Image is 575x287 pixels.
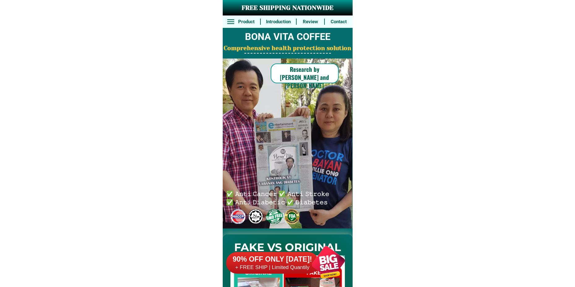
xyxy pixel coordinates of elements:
[223,239,353,256] h2: FAKE VS ORIGINAL
[264,18,293,25] h6: Introduction
[300,18,321,25] h6: Review
[328,18,349,25] h6: Contact
[226,255,319,264] h6: 90% OFF ONLY [DATE]!
[226,189,332,206] h6: ✅ 𝙰𝚗𝚝𝚒 𝙲𝚊𝚗𝚌𝚎𝚛 ✅ 𝙰𝚗𝚝𝚒 𝚂𝚝𝚛𝚘𝚔𝚎 ✅ 𝙰𝚗𝚝𝚒 𝙳𝚒𝚊𝚋𝚎𝚝𝚒𝚌 ✅ 𝙳𝚒𝚊𝚋𝚎𝚝𝚎𝚜
[271,65,339,90] h6: Research by [PERSON_NAME] and [PERSON_NAME]
[223,30,353,44] h2: BONA VITA COFFEE
[223,3,353,13] h3: FREE SHIPPING NATIONWIDE
[236,18,257,25] h6: Product
[223,44,353,53] h2: Comprehensive health protection solution
[226,264,319,271] h6: + FREE SHIP | Limited Quantily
